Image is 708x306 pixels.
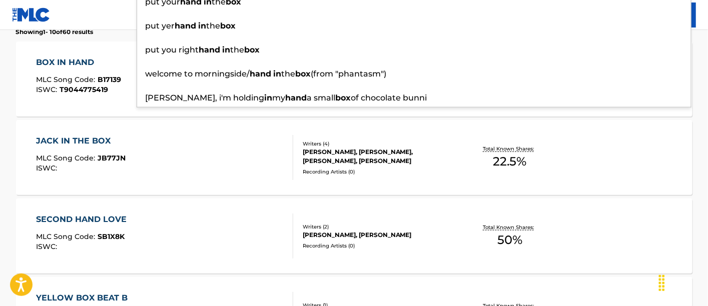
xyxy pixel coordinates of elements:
[303,168,454,175] div: Recording Artists ( 0 )
[98,153,126,162] span: JB77JN
[16,41,692,116] a: BOX IN HANDMLC Song Code:B17139ISWC:T9044775419Writers (4)[PERSON_NAME], [PERSON_NAME], [PERSON_N...
[483,145,537,152] p: Total Known Shares:
[265,93,273,102] strong: in
[303,242,454,249] div: Recording Artists ( 0 )
[654,268,670,298] div: Drag
[60,85,108,94] span: T9044775419
[303,230,454,239] div: [PERSON_NAME], [PERSON_NAME]
[199,45,221,54] strong: hand
[223,45,231,54] strong: in
[207,21,221,30] span: the
[36,153,98,162] span: MLC Song Code :
[658,258,708,306] iframe: Chat Widget
[282,69,296,78] span: the
[221,21,236,30] strong: box
[497,231,522,249] span: 50 %
[146,69,250,78] span: welcome to morningside/
[199,21,207,30] strong: in
[286,93,307,102] strong: hand
[36,242,60,251] span: ISWC :
[245,45,260,54] strong: box
[36,232,98,241] span: MLC Song Code :
[98,75,121,84] span: B17139
[146,45,199,54] span: put you right
[36,75,98,84] span: MLC Song Code :
[146,93,265,102] span: [PERSON_NAME], i'm holding
[36,56,121,68] div: BOX IN HAND
[12,7,51,22] img: MLC Logo
[303,147,454,165] div: [PERSON_NAME], [PERSON_NAME], [PERSON_NAME], [PERSON_NAME]
[36,213,132,225] div: SECOND HAND LOVE
[16,120,692,195] a: JACK IN THE BOXMLC Song Code:JB77JNISWC:Writers (4)[PERSON_NAME], [PERSON_NAME], [PERSON_NAME], [...
[303,223,454,230] div: Writers ( 2 )
[303,140,454,147] div: Writers ( 4 )
[296,69,311,78] strong: box
[231,45,245,54] span: the
[307,93,336,102] span: a small
[36,135,126,147] div: JACK IN THE BOX
[175,21,197,30] strong: hand
[36,163,60,172] span: ISWC :
[274,69,282,78] strong: in
[16,27,94,36] p: Showing 1 - 10 of 60 results
[493,152,527,170] span: 22.5 %
[250,69,272,78] strong: hand
[36,292,133,304] div: YELLOW BOX BEAT B
[336,93,351,102] strong: box
[98,232,125,241] span: SB1X8K
[36,85,60,94] span: ISWC :
[273,93,286,102] span: my
[483,223,537,231] p: Total Known Shares:
[146,21,175,30] span: put yer
[16,198,692,273] a: SECOND HAND LOVEMLC Song Code:SB1X8KISWC:Writers (2)[PERSON_NAME], [PERSON_NAME]Recording Artists...
[311,69,387,78] span: (from "phantasm")
[351,93,427,102] span: of chocolate bunni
